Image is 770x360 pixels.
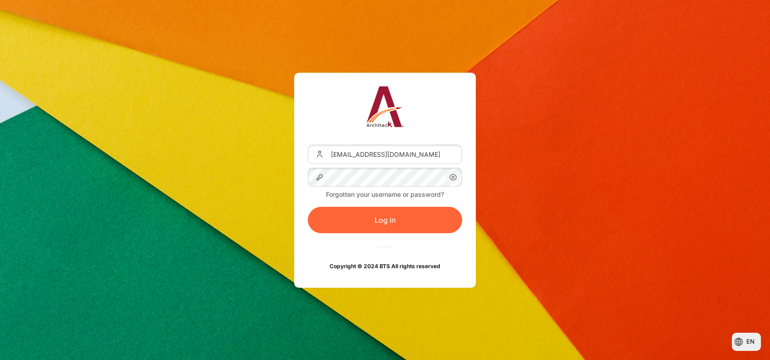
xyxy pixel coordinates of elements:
[746,337,755,346] span: en
[732,333,761,351] button: Languages
[308,145,462,164] input: Username or Email Address
[308,207,462,233] button: Log in
[330,263,440,270] strong: Copyright © 2024 BTS All rights reserved
[366,86,404,127] img: Architeck
[366,86,404,131] a: Architeck
[326,190,444,198] a: Forgotten your username or password?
